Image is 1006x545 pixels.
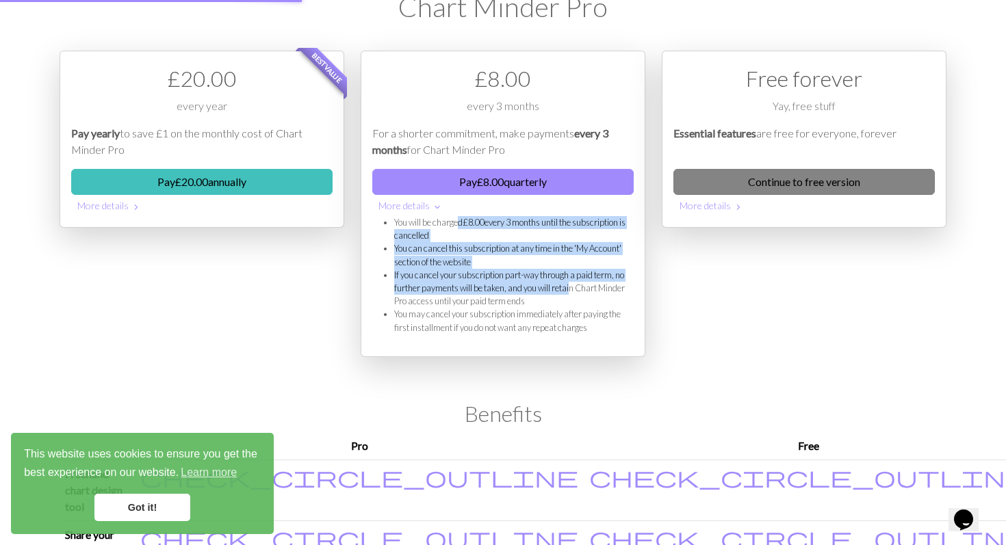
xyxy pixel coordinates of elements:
button: More details [673,195,935,216]
button: Pay£20.00annually [71,169,333,195]
p: to save £1 on the monthly cost of Chart Minder Pro [71,125,333,158]
span: chevron_right [131,200,142,214]
div: Payment option 1 [60,51,344,228]
div: every year [71,98,333,125]
li: You may cancel your subscription immediately after paying the first installment if you do not wan... [394,308,634,334]
h2: Benefits [60,401,946,427]
button: More details [71,195,333,216]
span: chevron_right [733,200,744,214]
li: You can cancel this subscription at any time in the 'My Account' section of the website [394,242,634,268]
iframe: chat widget [949,490,992,531]
i: Included [140,466,578,488]
th: Pro [135,432,584,460]
span: expand_more [432,200,443,214]
div: every 3 months [372,98,634,125]
li: If you cancel your subscription part-way through a paid term, no further payments will be taken, ... [394,269,634,308]
div: Free option [662,51,946,228]
div: cookieconsent [11,433,274,534]
span: check_circle_outline [140,464,578,490]
div: Payment option 2 [361,51,645,357]
div: £ 20.00 [71,62,333,95]
span: Best value [298,39,357,97]
em: Essential features [673,127,756,139]
div: £ 8.00 [372,62,634,95]
a: learn more about cookies [179,462,239,483]
button: Pay£8.00quarterly [372,169,634,195]
a: Continue to free version [673,169,935,195]
div: Free forever [673,62,935,95]
button: More details [372,195,634,216]
div: Yay, free stuff [673,98,935,125]
em: Pay yearly [71,127,120,139]
p: are free for everyone, forever [673,125,935,158]
span: This website uses cookies to ensure you get the best experience on our website. [24,446,261,483]
p: For a shorter commitment, make payments for Chart Minder Pro [372,125,634,158]
li: You will be charged £ 8.00 every 3 months until the subscription is cancelled [394,216,634,242]
a: dismiss cookie message [94,494,190,521]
